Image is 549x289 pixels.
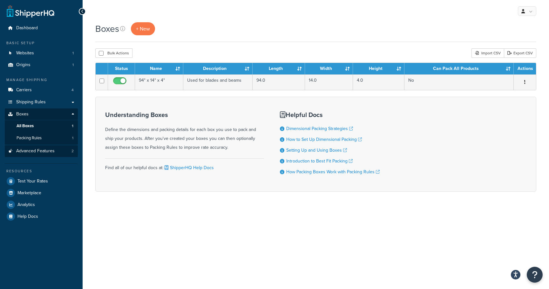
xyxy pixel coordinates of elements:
[5,120,78,132] li: All Boxes
[286,125,353,132] a: Dimensional Packing Strategies
[5,47,78,59] a: Websites 1
[17,214,38,219] span: Help Docs
[286,158,353,164] a: Introduction to Best Fit Packing
[305,74,353,90] td: 14.0
[5,84,78,96] li: Carriers
[5,59,78,71] a: Origins 1
[16,148,55,154] span: Advanced Features
[286,147,347,154] a: Setting Up and Using Boxes
[17,190,41,196] span: Marketplace
[16,62,30,68] span: Origins
[7,5,54,17] a: ShipperHQ Home
[353,74,404,90] td: 4.0
[136,25,150,32] span: + New
[286,169,380,175] a: How Packing Boxes Work with Packing Rules
[131,22,155,35] a: + New
[5,120,78,132] a: All Boxes 1
[280,111,380,118] h3: Helpful Docs
[95,23,119,35] h1: Boxes
[514,63,536,74] th: Actions
[135,63,183,74] th: Name : activate to sort column ascending
[183,63,253,74] th: Description : activate to sort column ascending
[471,48,504,58] div: Import CSV
[5,175,78,187] a: Test Your Rates
[5,145,78,157] li: Advanced Features
[95,48,132,58] button: Bulk Actions
[5,187,78,199] a: Marketplace
[72,135,73,141] span: 1
[5,108,78,145] li: Boxes
[253,63,305,74] th: Length : activate to sort column ascending
[17,202,35,208] span: Analytics
[5,59,78,71] li: Origins
[17,135,42,141] span: Packing Rules
[5,96,78,108] a: Shipping Rules
[72,62,74,68] span: 1
[135,74,183,90] td: 94" x 14" x 4"
[163,164,214,171] a: ShipperHQ Help Docs
[17,123,34,129] span: All Boxes
[71,87,74,93] span: 4
[5,108,78,120] a: Boxes
[5,40,78,46] div: Basic Setup
[5,132,78,144] li: Packing Rules
[71,148,74,154] span: 2
[16,51,34,56] span: Websites
[353,63,404,74] th: Height : activate to sort column ascending
[253,74,305,90] td: 94.0
[404,74,514,90] td: No
[305,63,353,74] th: Width : activate to sort column ascending
[5,132,78,144] a: Packing Rules 1
[105,111,264,118] h3: Understanding Boxes
[5,77,78,83] div: Manage Shipping
[504,48,536,58] a: Export CSV
[5,169,78,174] div: Resources
[286,136,362,143] a: How to Set Up Dimensional Packing
[72,123,73,129] span: 1
[183,74,253,90] td: Used for blades and beams
[5,145,78,157] a: Advanced Features 2
[5,199,78,210] a: Analytics
[105,111,264,152] div: Define the dimensions and packing details for each box you use to pack and ship your products. Af...
[16,100,46,105] span: Shipping Rules
[72,51,74,56] span: 1
[5,22,78,34] a: Dashboard
[16,87,32,93] span: Carriers
[105,158,264,172] div: Find all of our helpful docs at:
[527,267,543,283] button: Open Resource Center
[5,84,78,96] a: Carriers 4
[404,63,514,74] th: Can Pack All Products : activate to sort column ascending
[5,211,78,222] a: Help Docs
[16,25,38,31] span: Dashboard
[108,63,135,74] th: Status
[17,179,48,184] span: Test Your Rates
[5,47,78,59] li: Websites
[16,112,29,117] span: Boxes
